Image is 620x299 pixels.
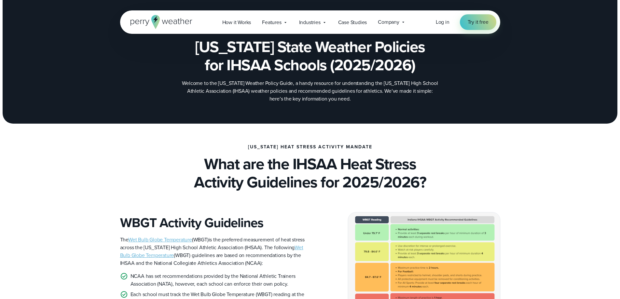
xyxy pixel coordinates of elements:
[128,236,192,243] a: Wet Bulb Globe Temperature
[120,155,500,191] h2: What are the IHSAA Heat Stress Activity Guidelines for 2025/2026?
[120,215,305,231] h3: WBGT Activity Guidelines
[153,38,468,74] h1: [US_STATE] State Weather Policies for IHSAA Schools (2025/2026)
[378,18,399,26] span: Company
[180,79,440,103] p: Welcome to the [US_STATE] Weather Policy Guide, a handy resource for understanding the [US_STATE]...
[120,236,305,267] p: The is the preferred measurement of heat stress across the [US_STATE] High School Athletic Associ...
[299,19,321,26] span: Industries
[128,236,209,243] span: (WBGT)
[120,244,303,259] a: Wet Bulb Globe Temperature
[338,19,367,26] span: Case Studies
[131,272,305,288] p: NCAA has set recommendations provided by the National Athletic Trainers Association (NATA), howev...
[468,18,489,26] span: Try it free
[262,19,281,26] span: Features
[333,16,373,29] a: Case Studies
[436,18,449,26] a: Log in
[248,144,372,150] h3: [US_STATE] Heat Stress Activity Mandate
[217,16,257,29] a: How it Works
[460,14,496,30] a: Try it free
[222,19,251,26] span: How it Works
